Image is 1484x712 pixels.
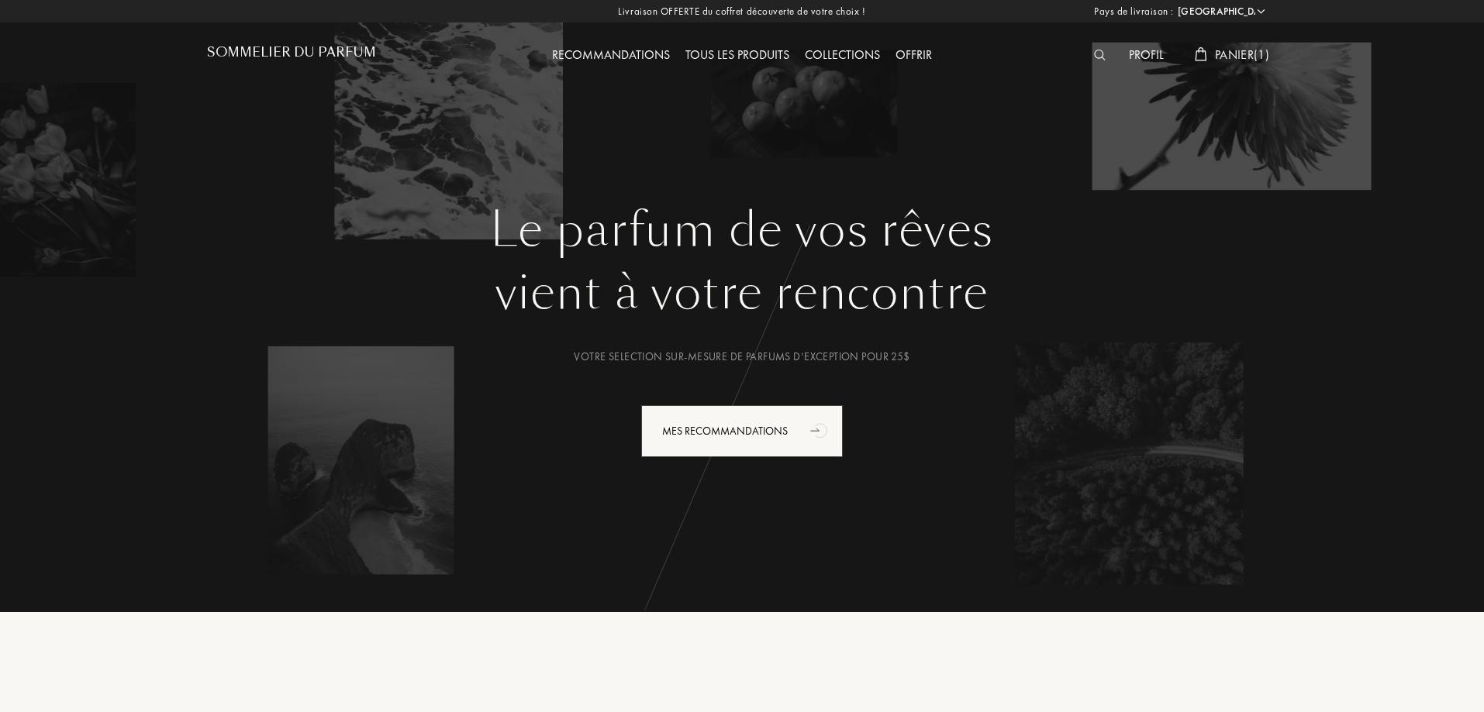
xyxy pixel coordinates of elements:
div: vient à votre rencontre [219,258,1265,328]
div: Tous les produits [678,46,797,66]
div: Mes Recommandations [641,405,843,457]
div: animation [805,414,836,445]
div: Offrir [888,46,940,66]
h1: Le parfum de vos rêves [219,202,1265,258]
a: Tous les produits [678,46,797,63]
span: Pays de livraison : [1094,4,1174,19]
div: Recommandations [544,46,678,66]
div: Profil [1121,46,1172,66]
img: search_icn_white.svg [1094,50,1106,60]
a: Offrir [888,46,940,63]
a: Recommandations [544,46,678,63]
div: Votre selection sur-mesure de parfums d’exception pour 25$ [219,349,1265,365]
a: Collections [797,46,888,63]
a: Mes Recommandationsanimation [630,405,854,457]
div: Collections [797,46,888,66]
span: Panier ( 1 ) [1215,46,1269,63]
h1: Sommelier du Parfum [207,45,376,60]
a: Sommelier du Parfum [207,45,376,66]
img: cart_white.svg [1195,47,1207,61]
a: Profil [1121,46,1172,63]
